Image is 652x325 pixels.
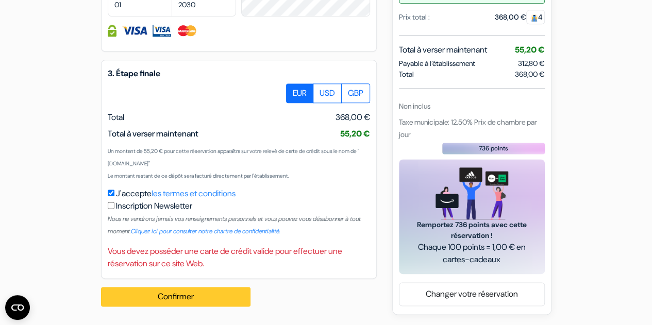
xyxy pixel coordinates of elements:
span: 736 points [479,144,508,153]
div: 368,00 € [495,12,545,23]
h5: 3. Étape finale [108,69,370,78]
img: guest.svg [530,14,538,22]
label: EUR [286,83,313,103]
span: 368,00 € [515,69,545,80]
span: Total [108,112,124,123]
small: Nous ne vendrons jamais vos renseignements personnels et vous pouvez vous désabonner à tout moment. [108,215,361,235]
label: GBP [341,83,370,103]
span: Remportez 736 points avec cette réservation ! [411,219,532,241]
button: Open CMP widget [5,295,30,320]
button: Confirmer [101,287,250,306]
span: Chaque 100 points = 1,00 € en cartes-cadeaux [411,241,532,266]
small: Un montant de 55,20 € pour cette réservation apparaîtra sur votre relevé de carte de crédit sous ... [108,148,359,167]
img: Master Card [176,25,197,37]
a: Cliquez ici pour consulter notre chartre de confidentialité. [131,227,280,235]
span: Total [399,69,414,80]
label: J'accepte [116,187,236,200]
label: Inscription Newsletter [116,200,192,212]
a: Changer votre réservation [399,284,544,304]
small: Le montant restant de ce dépôt sera facturé directement par l'établissement. [108,173,289,179]
span: 55,20 € [515,44,545,55]
img: gift_card_hero_new.png [436,167,508,219]
a: les termes et conditions [152,188,236,199]
span: Payable à l’établissement [399,58,475,69]
span: 4 [526,10,545,24]
span: Taxe municipale: 12.50% Prix de chambre par jour [399,117,537,139]
label: USD [313,83,342,103]
span: 55,20 € [340,128,370,139]
img: Visa Electron [153,25,171,37]
img: Visa [122,25,147,37]
div: Basic radio toggle button group [287,83,370,103]
div: Prix total : [399,12,430,23]
span: 368,00 € [336,111,370,124]
div: Vous devez posséder une carte de crédit valide pour effectuer une réservation sur ce site Web. [108,245,370,270]
span: Total à verser maintenant [399,44,487,56]
div: Non inclus [399,101,545,112]
img: Information de carte de crédit entièrement encryptée et sécurisée [108,25,116,37]
span: Total à verser maintenant [108,128,198,139]
span: 312,80 € [518,59,545,68]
